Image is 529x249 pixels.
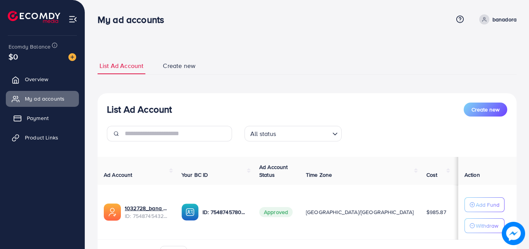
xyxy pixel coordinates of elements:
span: Your BC ID [182,171,208,179]
a: banadora [476,14,517,24]
a: Payment [6,110,79,126]
p: banadora [492,15,517,24]
span: Ad Account Status [259,163,288,179]
span: Payment [27,114,49,122]
a: Product Links [6,130,79,145]
div: <span class='underline'>1032728_bana dor ad account 1_1757579407255</span></br>7548745432170184711 [125,204,169,220]
h3: List Ad Account [107,104,172,115]
span: Create new [471,106,499,113]
span: All status [249,128,278,139]
a: 1032728_bana dor ad account 1_1757579407255 [125,204,169,212]
div: Search for option [244,126,342,141]
span: [GEOGRAPHIC_DATA]/[GEOGRAPHIC_DATA] [306,208,414,216]
span: List Ad Account [100,61,143,70]
span: Ecomdy Balance [9,43,51,50]
a: My ad accounts [6,91,79,106]
span: Ad Account [104,171,133,179]
img: ic-ba-acc.ded83a64.svg [182,204,199,221]
span: Product Links [25,134,58,141]
img: image [502,222,525,245]
button: Add Fund [464,197,505,212]
span: Action [464,171,480,179]
img: image [68,53,76,61]
p: ID: 7548745780125483025 [203,207,247,217]
span: $985.87 [426,208,446,216]
span: Cost [426,171,438,179]
span: ID: 7548745432170184711 [125,212,169,220]
p: Withdraw [476,221,498,230]
img: menu [68,15,77,24]
button: Create new [464,103,507,117]
button: Withdraw [464,218,505,233]
input: Search for option [279,127,329,139]
span: Overview [25,75,48,83]
span: Time Zone [306,171,332,179]
h3: My ad accounts [98,14,170,25]
img: ic-ads-acc.e4c84228.svg [104,204,121,221]
p: Add Fund [476,200,499,209]
span: Create new [163,61,196,70]
img: logo [8,11,60,23]
a: Overview [6,71,79,87]
span: My ad accounts [25,95,65,103]
span: Approved [259,207,293,217]
span: $0 [9,51,18,62]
